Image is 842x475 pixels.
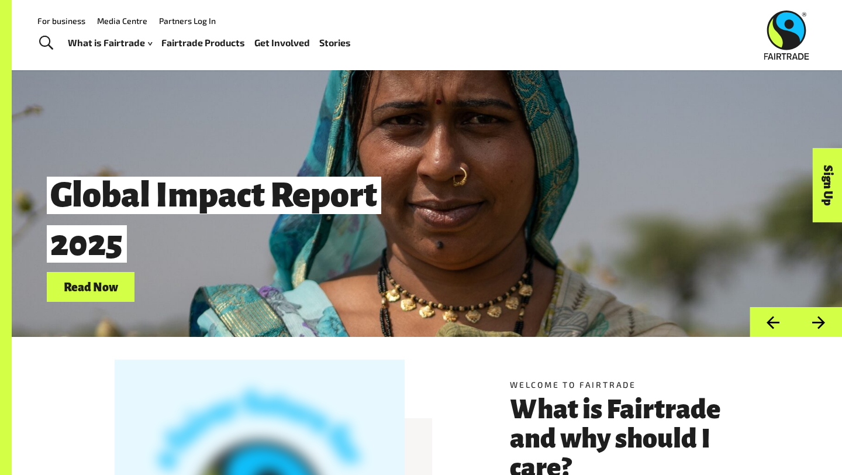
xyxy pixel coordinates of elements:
a: For business [37,16,85,26]
a: Fairtrade Products [161,35,245,51]
img: Fairtrade Australia New Zealand logo [764,11,809,60]
button: Previous [750,307,796,337]
a: Toggle Search [32,29,60,58]
button: Next [796,307,842,337]
span: Global Impact Report 2025 [47,177,381,263]
a: Stories [319,35,351,51]
a: Partners Log In [159,16,216,26]
a: What is Fairtrade [68,35,152,51]
a: Get Involved [254,35,310,51]
h5: Welcome to Fairtrade [510,378,739,391]
a: Media Centre [97,16,147,26]
a: Read Now [47,272,134,302]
